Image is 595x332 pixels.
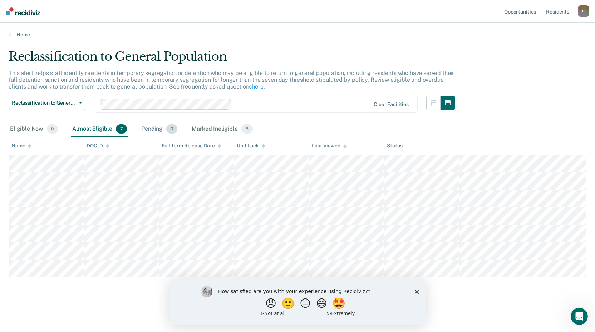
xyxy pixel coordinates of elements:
div: DOC ID [87,143,109,149]
button: B [578,5,589,17]
iframe: Intercom live chat [571,308,588,325]
div: Eligible Now0 [9,121,59,137]
div: Reclassification to General Population [9,49,455,70]
div: Status [387,143,402,149]
div: Full-term Release Date [162,143,221,149]
button: Reclassification to General Population [9,96,85,110]
span: 0 [166,124,177,134]
div: Pending0 [140,121,179,137]
div: Marked Ineligible8 [190,121,254,137]
span: 8 [241,124,253,134]
div: Unit Lock [237,143,265,149]
iframe: Survey by Kim from Recidiviz [169,279,426,325]
div: Last Viewed [312,143,346,149]
div: Clear facilities [374,101,409,107]
div: Almost Eligible7 [71,121,128,137]
span: 0 [47,124,58,134]
span: 7 [116,124,127,134]
div: Name [11,143,31,149]
a: here [252,83,263,90]
img: Recidiviz [6,7,40,15]
p: This alert helps staff identify residents in temporary segregation or detention who may be eligib... [9,70,454,90]
a: Home [9,31,586,38]
span: Reclassification to General Population [12,100,76,106]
